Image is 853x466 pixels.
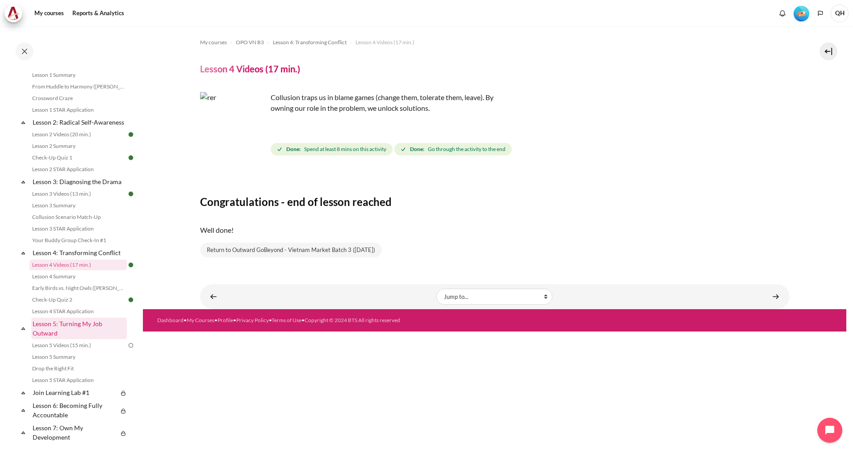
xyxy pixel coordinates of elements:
[29,189,127,199] a: Lesson 3 Videos (13 min.)
[200,35,790,50] nav: Navigation bar
[31,116,127,128] a: Lesson 2: Radical Self-Awareness
[29,152,127,163] a: Check-Up Quiz 1
[205,288,222,305] a: ◄ Your Buddy Group Check-In #1
[29,141,127,151] a: Lesson 2 Summary
[187,317,214,323] a: My Courses
[200,92,267,159] img: rer
[236,317,269,323] a: Privacy Policy
[304,145,386,153] span: Spend at least 8 mins on this activity
[355,37,414,48] a: Lesson 4 Videos (17 min.)
[19,388,28,397] span: Collapse
[831,4,849,22] span: QH
[7,7,20,20] img: Architeck
[29,375,127,386] a: Lesson 5 STAR Application
[29,223,127,234] a: Lesson 3 STAR Application
[29,294,127,305] a: Check-Up Quiz 2
[355,38,414,46] span: Lesson 4 Videos (17 min.)
[794,6,809,21] img: Level #2
[200,37,227,48] a: My courses
[200,92,513,113] p: Collusion traps us in blame games (change them, tolerate them, leave). By owning our role in the ...
[19,324,28,333] span: Collapse
[31,318,127,339] a: Lesson 5: Turning My Job Outward
[31,386,118,399] a: Join Learning Lab #1
[29,129,127,140] a: Lesson 2 Videos (20 min.)
[236,38,264,46] span: OPO VN B3
[29,306,127,317] a: Lesson 4 STAR Application
[127,154,135,162] img: Done
[790,5,813,21] a: Level #2
[143,26,846,309] section: Content
[69,4,127,22] a: Reports & Analytics
[29,352,127,362] a: Lesson 5 Summary
[29,81,127,92] a: From Huddle to Harmony ([PERSON_NAME]'s Story)
[831,4,849,22] a: User menu
[29,164,127,175] a: Lesson 2 STAR Application
[776,7,789,20] div: Show notification window with no new notifications
[217,317,233,323] a: Profile
[272,317,301,323] a: Terms of Use
[29,235,127,246] a: Your Buddy Group Check-In #1
[200,225,790,235] p: Well done!
[127,296,135,304] img: Done
[31,176,127,188] a: Lesson 3: Diagnosing the Drama
[794,5,809,21] div: Level #2
[19,406,28,415] span: Collapse
[31,422,118,443] a: Lesson 7: Own My Development
[29,212,127,223] a: Collusion Scenario Match-Up
[29,283,127,294] a: Early Birds vs. Night Owls ([PERSON_NAME]'s Story)
[286,145,301,153] strong: Done:
[767,288,785,305] a: Lesson 4 Summary ►
[273,38,347,46] span: Lesson 4: Transforming Conflict
[157,316,533,324] div: • • • • •
[127,130,135,139] img: Done
[19,428,28,437] span: Collapse
[31,399,118,421] a: Lesson 6: Becoming Fully Accountable
[19,248,28,257] span: Collapse
[200,63,300,75] h4: Lesson 4 Videos (17 min.)
[31,247,127,259] a: Lesson 4: Transforming Conflict
[127,261,135,269] img: Done
[157,317,184,323] a: Dashboard
[4,4,27,22] a: Architeck Architeck
[236,37,264,48] a: OPO VN B3
[305,317,400,323] a: Copyright © 2024 BTS All rights reserved
[200,195,790,209] h3: Congratulations - end of lesson reached
[31,4,67,22] a: My courses
[428,145,506,153] span: Go through the activity to the end
[127,190,135,198] img: Done
[29,200,127,211] a: Lesson 3 Summary
[29,271,127,282] a: Lesson 4 Summary
[29,93,127,104] a: Crossword Craze
[19,118,28,127] span: Collapse
[410,145,424,153] strong: Done:
[29,260,127,270] a: Lesson 4 Videos (17 min.)
[127,341,135,349] img: To do
[200,38,227,46] span: My courses
[814,7,827,20] button: Languages
[29,340,127,351] a: Lesson 5 Videos (15 min.)
[29,70,127,80] a: Lesson 1 Summary
[29,105,127,115] a: Lesson 1 STAR Application
[273,37,347,48] a: Lesson 4: Transforming Conflict
[271,141,514,157] div: Completion requirements for Lesson 4 Videos (17 min.)
[200,243,382,258] a: Return to Outward GoBeyond - Vietnam Market Batch 3 ([DATE])
[29,363,127,374] a: Drop the Right Fit
[19,177,28,186] span: Collapse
